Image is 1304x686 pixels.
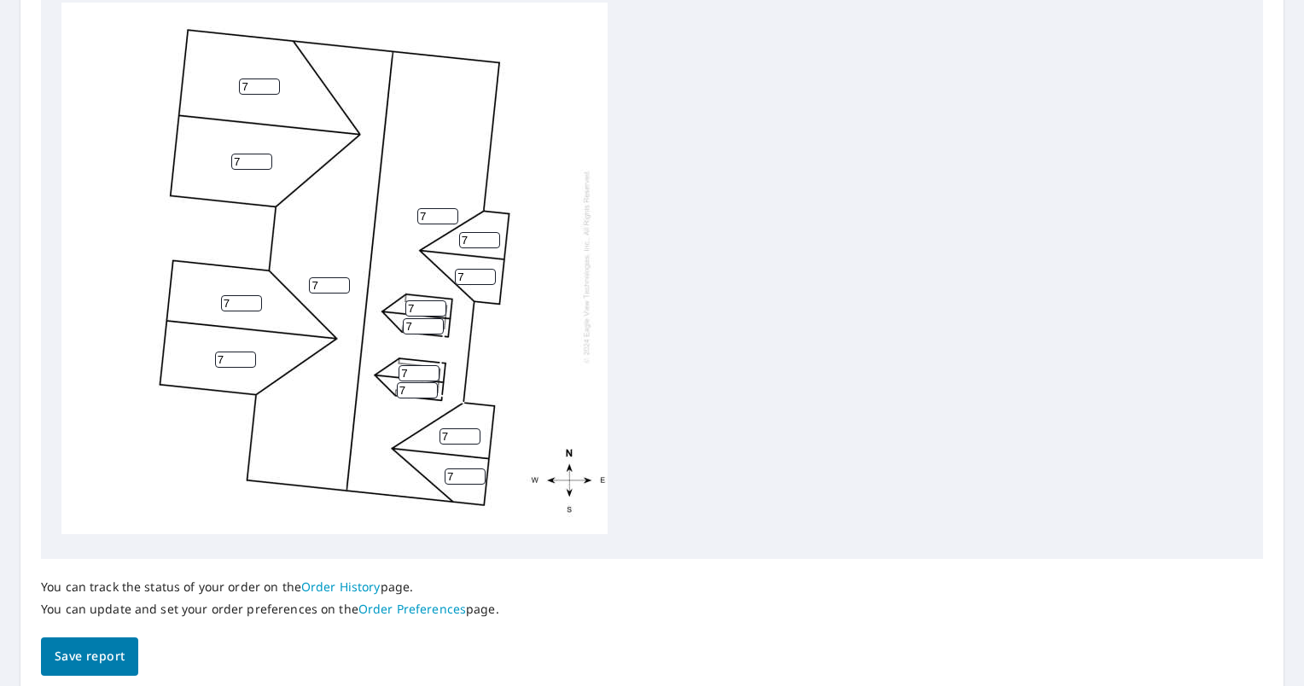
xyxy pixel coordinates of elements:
[41,637,138,676] button: Save report
[55,646,125,667] span: Save report
[301,578,381,595] a: Order History
[358,601,466,617] a: Order Preferences
[41,602,499,617] p: You can update and set your order preferences on the page.
[41,579,499,595] p: You can track the status of your order on the page.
